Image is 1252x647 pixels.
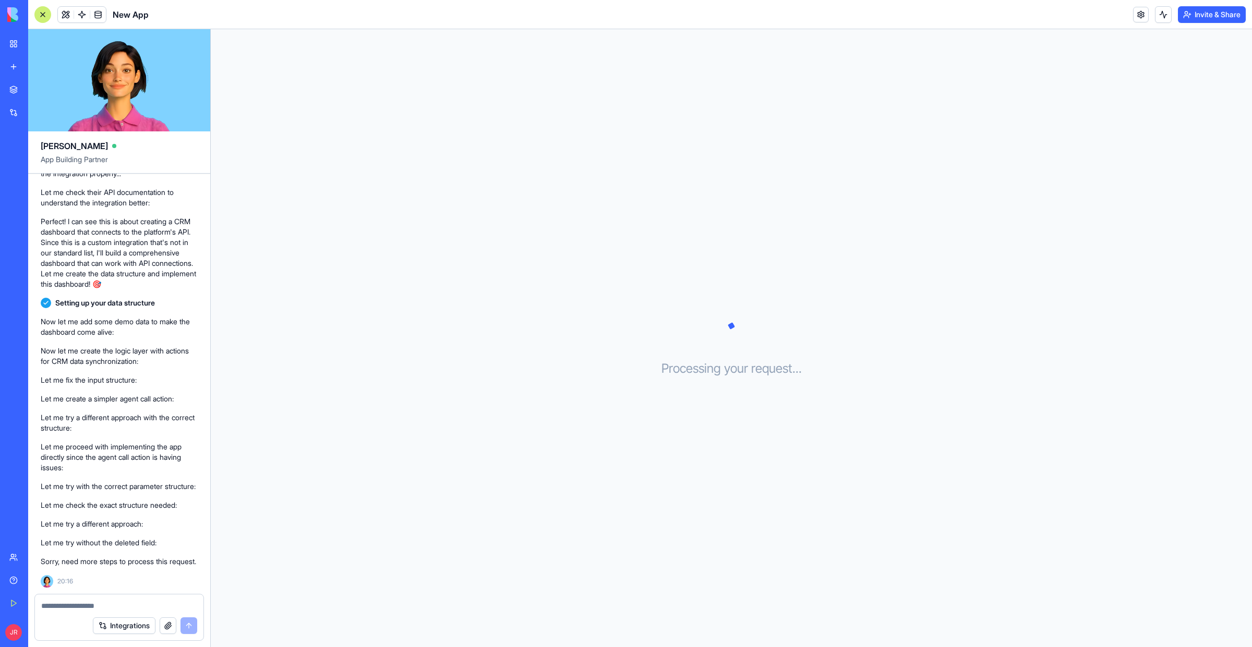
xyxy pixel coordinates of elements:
[661,360,802,377] h3: Processing your request
[799,360,802,377] span: .
[41,394,198,404] p: Let me create a simpler agent call action:
[41,140,108,152] span: [PERSON_NAME]
[113,8,149,21] span: New App
[41,375,198,385] p: Let me fix the input structure:
[792,360,796,377] span: .
[41,187,198,208] p: Let me check their API documentation to understand the integration better:
[1178,6,1246,23] button: Invite & Share
[41,575,53,588] img: Ella_00000_wcx2te.png
[57,577,73,585] span: 20:16
[41,442,198,473] p: Let me proceed with implementing the app directly since the agent call action is having issues:
[41,346,198,367] p: Now let me create the logic layer with actions for CRM data synchronization:
[796,360,799,377] span: .
[41,481,198,492] p: Let me try with the correct parameter structure:
[5,624,22,641] span: JR
[41,500,198,510] p: Let me check the exact structure needed:
[93,617,155,634] button: Integrations
[55,298,155,308] span: Setting up your data structure
[41,216,198,289] p: Perfect! I can see this is about creating a CRM dashboard that connects to the platform's API. Si...
[41,412,198,433] p: Let me try a different approach with the correct structure:
[41,154,198,173] span: App Building Partner
[7,7,72,22] img: logo
[41,556,198,567] p: Sorry, need more steps to process this request.
[41,316,198,337] p: Now let me add some demo data to make the dashboard come alive:
[41,519,198,529] p: Let me try a different approach:
[41,538,198,548] p: Let me try without the deleted field:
